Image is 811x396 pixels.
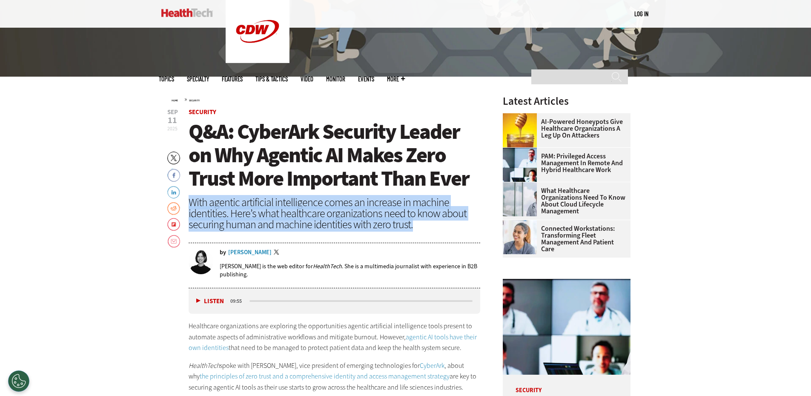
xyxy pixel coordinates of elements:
a: nurse smiling at patient [503,220,541,227]
img: Jordan Scott [189,250,213,274]
a: Connected Workstations: Transforming Fleet Management and Patient Care [503,225,625,253]
img: remote call with care team [503,148,537,182]
p: [PERSON_NAME] is the web editor for . She is a multimedia journalist with experience in B2B publi... [220,262,481,278]
img: doctor in front of clouds and reflective building [503,182,537,216]
span: Specialty [187,76,209,82]
a: AI-Powered Honeypots Give Healthcare Organizations a Leg Up on Attackers [503,118,625,139]
a: Video [301,76,313,82]
img: nurse smiling at patient [503,220,537,254]
div: User menu [634,9,648,18]
button: Open Preferences [8,370,29,392]
a: [PERSON_NAME] [228,250,272,255]
img: jar of honey with a honey dipper [503,113,537,147]
a: agentic AI tools have their own identities [189,333,477,353]
div: Cookies Settings [8,370,29,392]
a: remote call with care team [503,148,541,155]
div: duration [229,297,248,305]
a: Security [189,99,200,102]
a: What Healthcare Organizations Need To Know About Cloud Lifecycle Management [503,187,625,215]
a: the principles of zero trust and a comprehensive identity and access management strategy [200,372,450,381]
em: HealthTech [189,361,220,370]
a: Twitter [274,250,281,256]
em: HealthTech [313,262,342,270]
p: Healthcare organizations are exploring the opportunities agentic artificial intelligence tools pr... [189,321,481,353]
div: media player [189,288,481,314]
a: CDW [226,56,289,65]
div: » [172,96,481,103]
img: Home [161,9,213,17]
p: Security [503,375,630,393]
a: Home [172,99,178,102]
span: Sep [167,109,178,115]
a: jar of honey with a honey dipper [503,113,541,120]
h3: Latest Articles [503,96,630,106]
a: doctor in front of clouds and reflective building [503,182,541,189]
a: PAM: Privileged Access Management in Remote and Hybrid Healthcare Work [503,153,625,173]
span: Topics [159,76,174,82]
p: spoke with [PERSON_NAME], vice president of emerging technologies for , about why are key to secu... [189,360,481,393]
img: remote call with care team [503,279,630,375]
div: With agentic artificial intelligence comes an increase in machine identities. Here’s what healthc... [189,197,481,230]
button: Listen [196,298,224,304]
a: Security [189,108,216,116]
a: Tips & Tactics [255,76,288,82]
span: More [387,76,405,82]
a: MonITor [326,76,345,82]
a: CyberArk [420,361,444,370]
span: Q&A: CyberArk Security Leader on Why Agentic AI Makes Zero Trust More Important Than Ever [189,118,469,192]
span: by [220,250,226,255]
a: Features [222,76,243,82]
a: Events [358,76,374,82]
span: 11 [167,116,178,125]
a: Log in [634,10,648,17]
span: 2025 [167,125,178,132]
